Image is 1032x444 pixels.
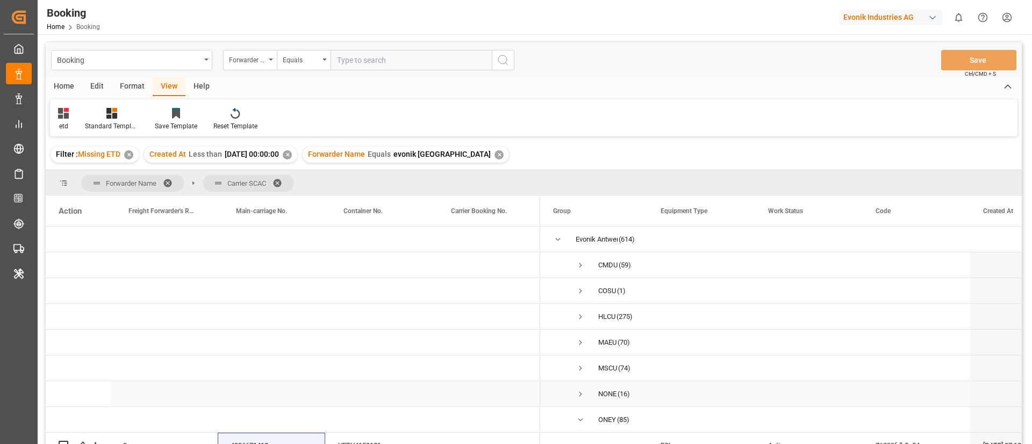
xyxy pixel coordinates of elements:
div: Press SPACE to select this row. [46,381,540,407]
span: Equals [368,150,391,158]
button: open menu [223,50,277,70]
div: Equals [283,53,319,65]
span: evonik [GEOGRAPHIC_DATA] [393,150,491,158]
div: Action [59,206,82,216]
span: Forwarder Name [308,150,365,158]
span: Group [553,207,571,215]
div: Home [46,78,82,96]
div: Reset Template [213,121,257,131]
button: open menu [51,50,212,70]
div: Format [112,78,153,96]
span: Code [876,207,891,215]
span: (85) [617,407,629,432]
span: Container No. [343,207,383,215]
button: open menu [277,50,331,70]
div: etd [58,121,69,131]
div: Booking [47,5,100,21]
button: search button [492,50,514,70]
div: Booking [57,53,200,66]
div: Press SPACE to select this row. [46,227,540,252]
span: Missing ETD [78,150,120,158]
span: Filter : [56,150,78,158]
div: Edit [82,78,112,96]
div: Save Template [155,121,197,131]
span: (70) [618,330,630,355]
a: Home [47,23,64,31]
span: Main-carriage No. [236,207,287,215]
span: Carrier Booking No. [451,207,507,215]
div: Standard Templates [85,121,139,131]
span: (59) [619,253,631,278]
span: Freight Forwarder's Reference No. [128,207,195,215]
span: Equipment Type [661,207,707,215]
span: Less than [189,150,222,158]
div: HLCU [598,304,615,329]
div: NONE [598,382,617,406]
div: ✕ [283,150,292,159]
span: Carrier SCAC [227,179,266,187]
div: Press SPACE to select this row. [46,330,540,355]
span: (74) [618,356,630,381]
button: Save [941,50,1016,70]
input: Type to search [331,50,492,70]
div: Press SPACE to select this row. [46,407,540,433]
div: Press SPACE to select this row. [46,252,540,278]
div: Press SPACE to select this row. [46,355,540,381]
span: Ctrl/CMD + S [965,70,996,78]
button: show 0 new notifications [947,5,971,30]
div: ✕ [494,150,504,159]
div: Help [185,78,218,96]
button: Evonik Industries AG [839,7,947,27]
div: Press SPACE to select this row. [46,278,540,304]
div: ONEY [598,407,616,432]
div: View [153,78,185,96]
span: (614) [619,227,635,252]
span: (275) [617,304,633,329]
span: [DATE] 00:00:00 [225,150,279,158]
span: Work Status [768,207,803,215]
div: Evonik Antwerp [576,227,618,252]
button: Help Center [971,5,995,30]
span: Created At [983,207,1013,215]
span: (16) [618,382,630,406]
div: MSCU [598,356,617,381]
div: MAEU [598,330,617,355]
span: (1) [617,279,626,303]
span: Created At [149,150,186,158]
div: ✕ [124,150,133,159]
div: CMDU [598,253,618,278]
div: COSU [598,279,616,303]
span: Forwarder Name [106,179,156,187]
div: Evonik Industries AG [839,10,942,25]
div: Press SPACE to select this row. [46,304,540,330]
div: Forwarder Name [229,53,266,65]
